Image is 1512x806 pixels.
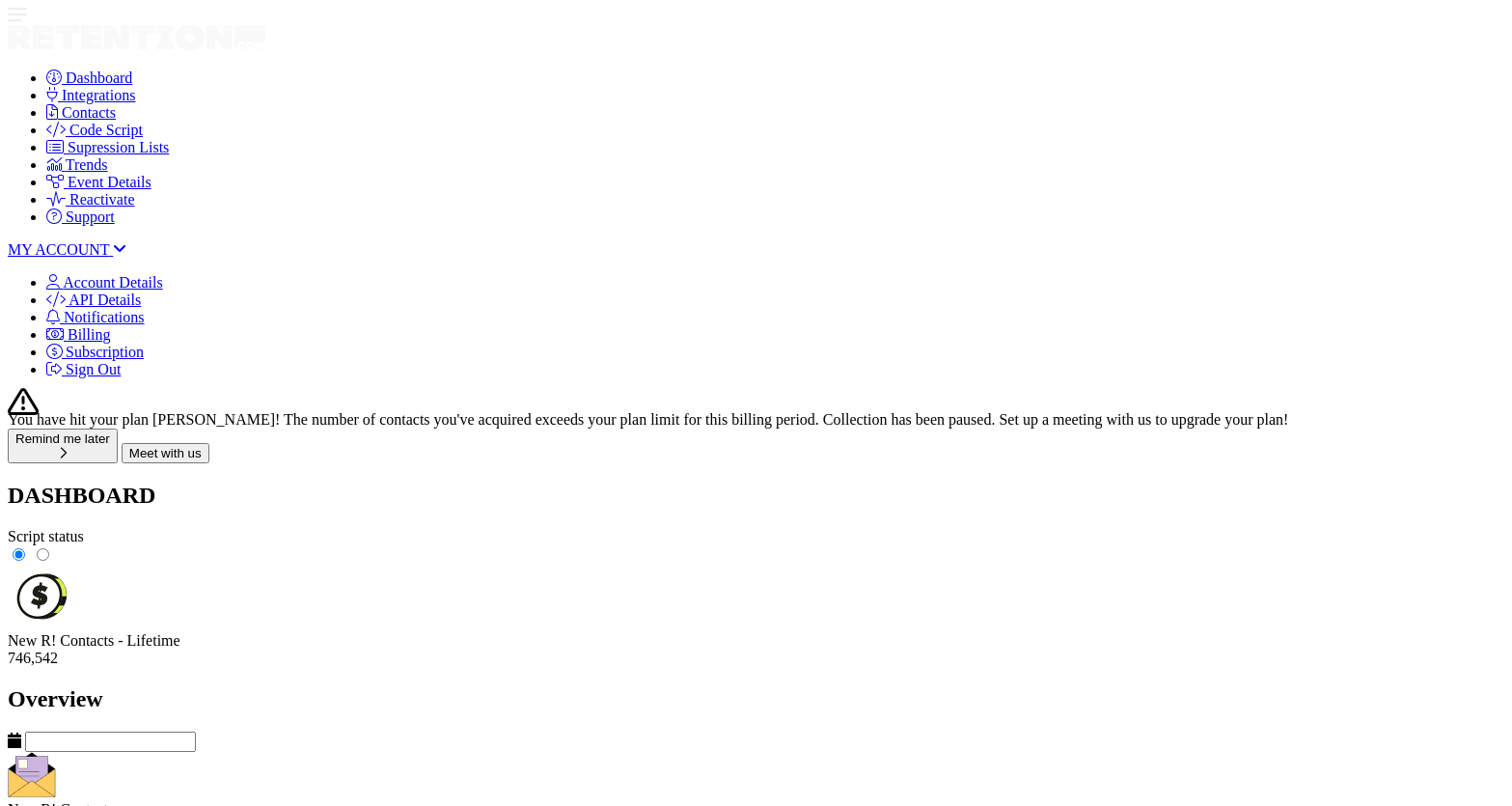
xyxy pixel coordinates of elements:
[63,274,163,291] span: Account Details
[62,87,135,103] span: Integrations
[66,361,121,377] span: Sign Out
[8,686,1504,712] h2: Overview
[46,156,108,173] a: Trends
[68,326,110,343] span: Billing
[46,274,163,291] a: Account Details
[69,292,141,308] span: API Details
[46,326,110,343] a: Billing
[8,632,1504,650] div: New R! Contacts - Lifetime
[66,156,108,173] span: Trends
[46,87,135,103] a: Integrations
[46,292,141,308] a: API Details
[66,69,132,86] span: Dashboard
[46,309,145,325] a: Notifications
[46,344,144,360] a: Subscription
[69,122,143,138] span: Code Script
[284,411,1288,428] span: The number of contacts you've acquired exceeds your plan limit for this billing period. Collectio...
[122,443,209,463] button: Meet with us
[46,139,169,155] a: Supression Lists
[62,104,116,121] span: Contacts
[15,431,110,446] div: Remind me later
[8,650,1504,667] div: 746,542
[69,191,135,208] span: Reactivate
[68,139,169,155] span: Supression Lists
[8,528,84,544] span: Script status
[46,361,121,377] a: Sign Out
[8,25,265,50] img: Retention.com
[8,565,71,628] img: dollar-coin-05c43ed7efb7bc0c12610022525b4bbbb207c7efeef5aecc26f025e68dcafac9.png
[66,208,115,225] span: Support
[46,122,143,138] a: Code Script
[46,69,132,86] a: Dashboard
[8,411,280,428] span: You have hit your plan [PERSON_NAME]!
[8,429,118,463] button: Remind me later
[8,483,1504,509] h2: DASHBOARD
[66,344,144,360] span: Subscription
[46,208,115,225] a: Support
[8,752,56,797] img: fa-envelope-19ae18322b30453b285274b1b8af3d052b27d846a4fbe8435d1a52b978f639a2.png
[46,174,151,190] a: Event Details
[46,104,116,121] a: Contacts
[8,241,109,258] span: MY ACCOUNT
[68,174,151,190] span: Event Details
[8,241,126,258] a: MY ACCOUNT
[46,191,135,208] a: Reactivate
[64,309,145,325] span: Notifications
